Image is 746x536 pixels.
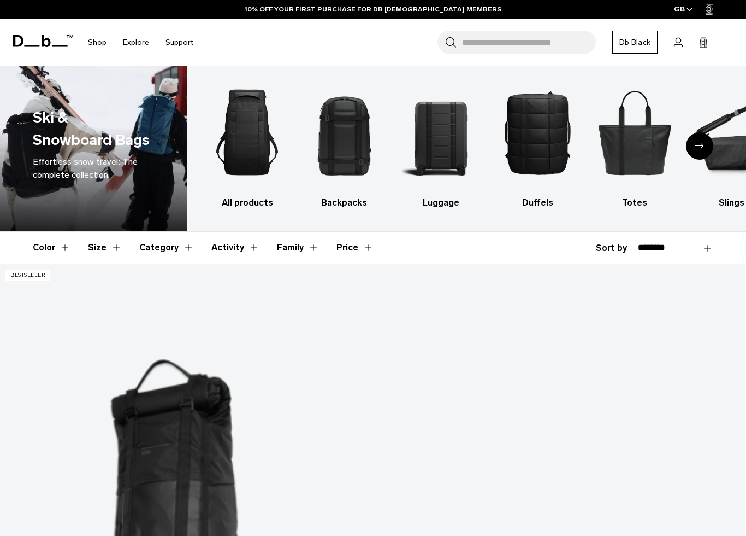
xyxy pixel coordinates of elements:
a: Db Duffels [499,74,577,209]
img: Db [596,74,673,191]
button: Toggle Filter [211,232,259,264]
li: 5 / 10 [596,74,673,209]
button: Toggle Filter [277,232,319,264]
button: Toggle Filter [88,232,122,264]
h3: All products [209,196,286,209]
img: Db [305,74,383,191]
a: Db Luggage [402,74,479,209]
li: 4 / 10 [499,74,577,209]
h3: Totes [596,196,673,209]
a: Db Backpacks [305,74,383,209]
img: Db [499,74,577,191]
li: 2 / 10 [305,74,383,209]
h3: Duffels [499,196,577,209]
h3: Luggage [402,196,479,209]
a: Shop [88,23,106,62]
a: Support [165,23,193,62]
li: 3 / 10 [402,74,479,209]
nav: Main Navigation [80,19,202,66]
p: Bestseller [5,270,50,281]
a: Db Black [612,31,658,54]
a: 10% OFF YOUR FIRST PURCHASE FOR DB [DEMOGRAPHIC_DATA] MEMBERS [245,4,501,14]
div: Next slide [686,132,713,160]
h3: Backpacks [305,196,383,209]
a: Db Totes [596,74,673,209]
a: Db All products [209,74,286,209]
button: Toggle Filter [139,232,194,264]
img: Db [402,74,479,191]
img: Db [209,74,286,191]
h1: Ski & Snowboard Bags [33,107,150,151]
li: 1 / 10 [209,74,286,209]
span: Effortless snow travel: The complete collection. [33,156,138,180]
button: Toggle Filter [33,232,70,264]
button: Toggle Price [336,232,374,264]
a: Explore [123,23,149,62]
